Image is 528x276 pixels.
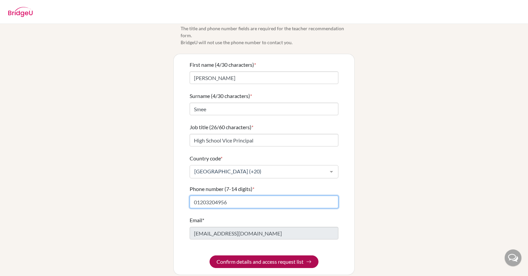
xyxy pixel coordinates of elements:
[190,185,254,193] label: Phone number (7-14 digits)
[190,92,252,100] label: Surname (4/30 characters)
[190,216,204,224] label: Email*
[190,123,253,131] label: Job title (26/60 characters)
[181,11,355,46] span: Please confirm your profile details first so that you won’t need to input in each teacher recomme...
[8,7,33,17] img: BridgeU logo
[190,154,222,162] label: Country code
[190,61,256,69] label: First name (4/30 characters)
[193,168,325,175] span: [GEOGRAPHIC_DATA] (+20)
[190,71,338,84] input: Enter your first name
[190,103,338,115] input: Enter your surname
[15,5,29,11] span: Help
[190,196,338,208] input: Enter your number
[210,255,318,268] button: Confirm details and access request list
[306,259,311,264] img: Arrow right
[190,134,338,146] input: Enter your job title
